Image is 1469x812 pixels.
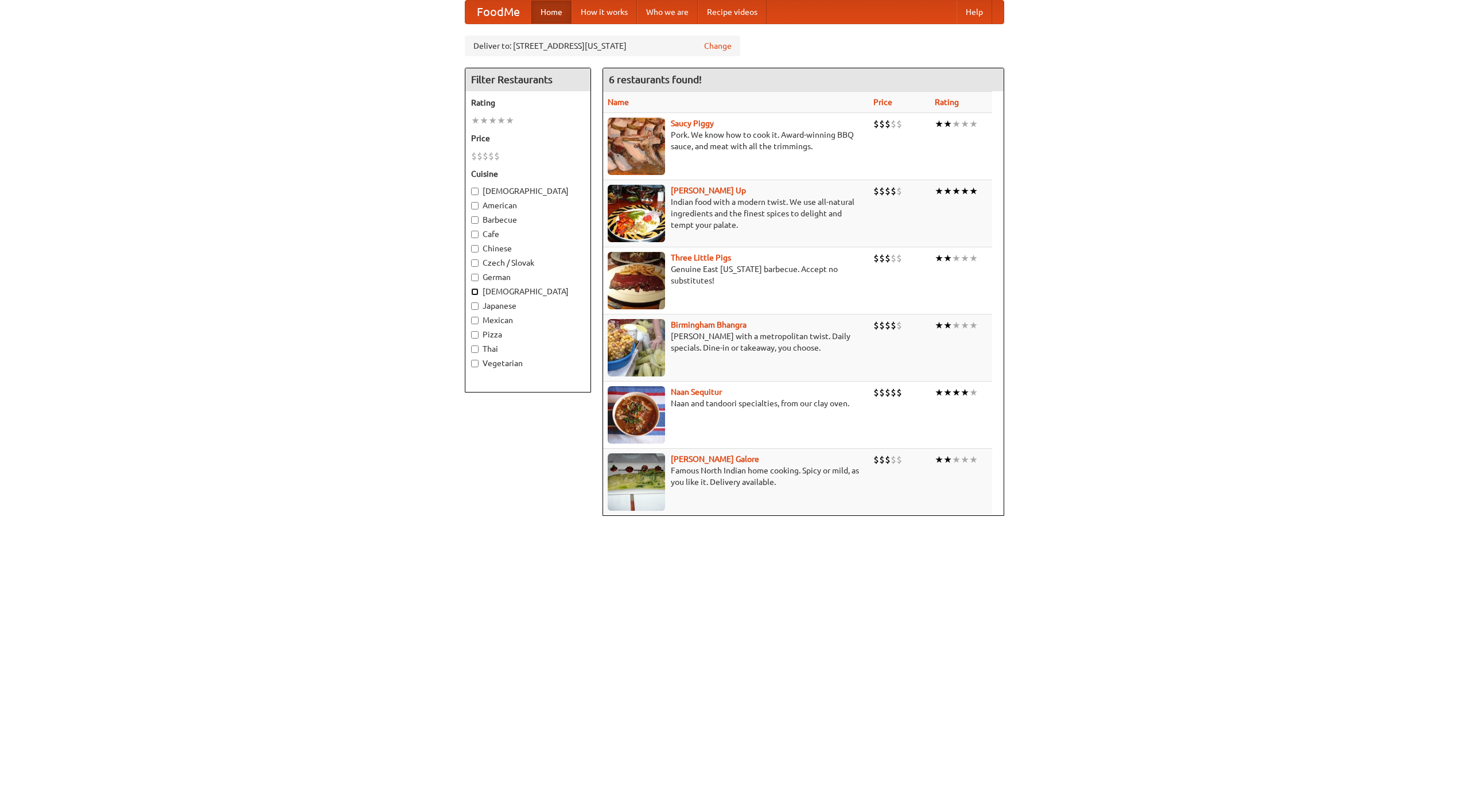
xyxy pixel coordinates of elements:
[488,114,497,127] li: ★
[483,150,488,162] li: $
[671,387,722,397] b: Naan Sequitur
[608,453,665,511] img: currygalore.jpg
[935,453,943,466] li: ★
[943,185,952,197] li: ★
[885,319,891,332] li: $
[471,358,585,369] label: Vegetarian
[896,319,902,332] li: $
[935,252,943,265] li: ★
[891,319,896,332] li: $
[477,150,483,162] li: $
[608,331,864,353] p: [PERSON_NAME] with a metropolitan twist. Daily specials. Dine-in or takeaway, you choose.
[465,36,740,56] div: Deliver to: [STREET_ADDRESS][US_STATE]
[873,453,879,466] li: $
[969,118,978,130] li: ★
[471,259,479,267] input: Czech / Slovak
[471,286,585,297] label: [DEMOGRAPHIC_DATA]
[531,1,572,24] a: Home
[952,185,961,197] li: ★
[608,129,864,152] p: Pork. We know how to cook it. Award-winning BBQ sauce, and meat with all the trimmings.
[471,343,585,355] label: Thai
[471,300,585,312] label: Japanese
[952,386,961,399] li: ★
[969,252,978,265] li: ★
[969,453,978,466] li: ★
[471,231,479,238] input: Cafe
[608,196,864,231] p: Indian food with a modern twist. We use all-natural ingredients and the finest spices to delight ...
[873,118,879,130] li: $
[935,185,943,197] li: ★
[961,453,969,466] li: ★
[885,118,891,130] li: $
[471,317,479,324] input: Mexican
[471,114,480,127] li: ★
[943,453,952,466] li: ★
[873,386,879,399] li: $
[704,40,732,52] a: Change
[943,252,952,265] li: ★
[885,386,891,399] li: $
[494,150,500,162] li: $
[943,319,952,332] li: ★
[935,386,943,399] li: ★
[497,114,506,127] li: ★
[873,98,892,107] a: Price
[637,1,698,24] a: Who we are
[471,271,585,283] label: German
[572,1,637,24] a: How it works
[891,118,896,130] li: $
[891,386,896,399] li: $
[961,319,969,332] li: ★
[885,252,891,265] li: $
[935,118,943,130] li: ★
[471,345,479,353] input: Thai
[465,1,531,24] a: FoodMe
[891,453,896,466] li: $
[873,319,879,332] li: $
[608,398,864,409] p: Naan and tandoori specialties, from our clay oven.
[471,185,585,197] label: [DEMOGRAPHIC_DATA]
[896,252,902,265] li: $
[608,252,665,309] img: littlepigs.jpg
[885,185,891,197] li: $
[896,386,902,399] li: $
[952,118,961,130] li: ★
[488,150,494,162] li: $
[671,320,747,329] a: Birmingham Bhangra
[471,360,479,367] input: Vegetarian
[896,185,902,197] li: $
[969,185,978,197] li: ★
[879,252,885,265] li: $
[671,119,714,128] a: Saucy Piggy
[961,118,969,130] li: ★
[896,118,902,130] li: $
[471,202,479,209] input: American
[471,243,585,254] label: Chinese
[891,252,896,265] li: $
[879,453,885,466] li: $
[471,200,585,211] label: American
[471,150,477,162] li: $
[465,68,590,91] h4: Filter Restaurants
[471,331,479,339] input: Pizza
[471,274,479,281] input: German
[471,257,585,269] label: Czech / Slovak
[671,186,746,195] a: [PERSON_NAME] Up
[961,252,969,265] li: ★
[671,253,731,262] a: Three Little Pigs
[471,188,479,195] input: [DEMOGRAPHIC_DATA]
[873,252,879,265] li: $
[671,454,759,464] a: [PERSON_NAME] Galore
[471,302,479,310] input: Japanese
[879,185,885,197] li: $
[885,453,891,466] li: $
[471,168,585,180] h5: Cuisine
[957,1,992,24] a: Help
[608,465,864,488] p: Famous North Indian home cooking. Spicy or mild, as you like it. Delivery available.
[608,386,665,444] img: naansequitur.jpg
[961,386,969,399] li: ★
